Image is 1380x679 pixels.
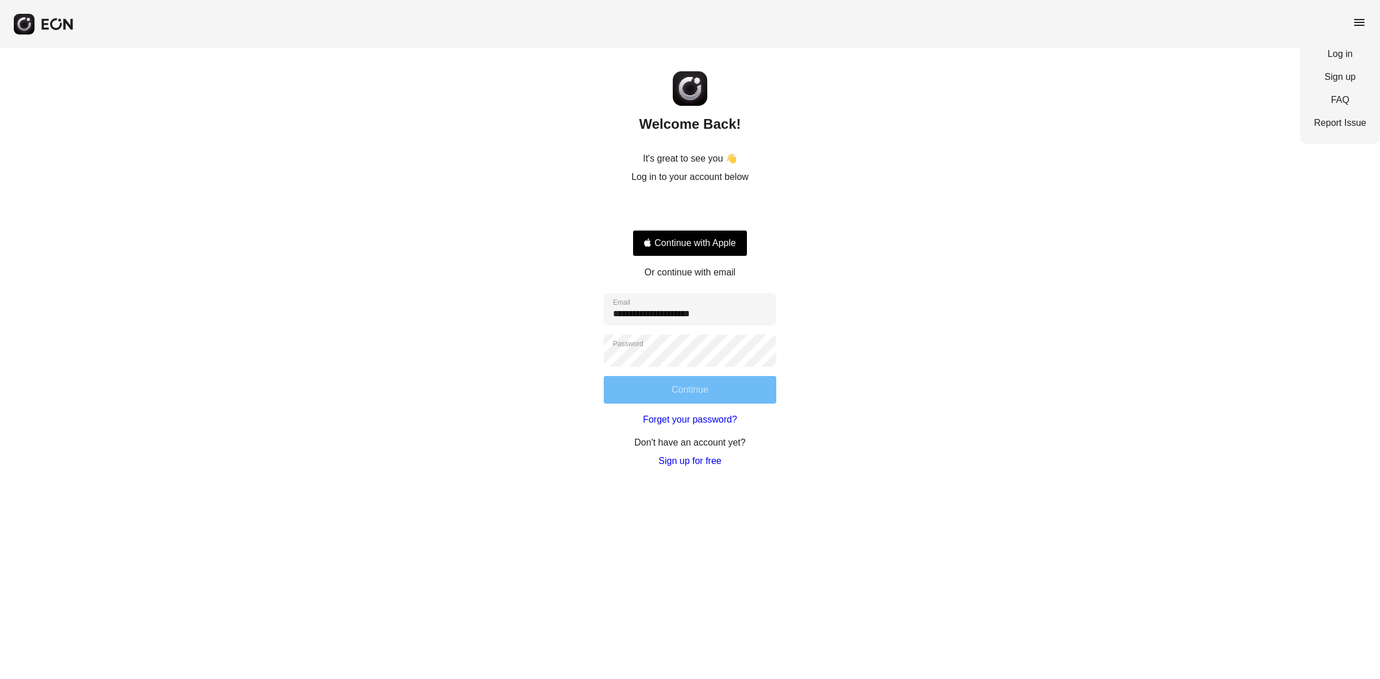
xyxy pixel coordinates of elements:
[604,376,776,404] button: Continue
[627,197,753,222] iframe: Sign in with Google Button
[613,298,630,307] label: Email
[1314,47,1366,61] a: Log in
[658,454,721,468] a: Sign up for free
[1314,116,1366,130] a: Report Issue
[1352,16,1366,29] span: menu
[634,436,745,450] p: Don't have an account yet?
[643,413,737,427] a: Forget your password?
[632,230,747,256] button: Signin with apple ID
[643,152,737,166] p: It's great to see you 👋
[639,115,741,133] h2: Welcome Back!
[631,170,749,184] p: Log in to your account below
[1314,93,1366,107] a: FAQ
[645,266,735,279] p: Or continue with email
[613,339,643,348] label: Password
[1314,70,1366,84] a: Sign up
